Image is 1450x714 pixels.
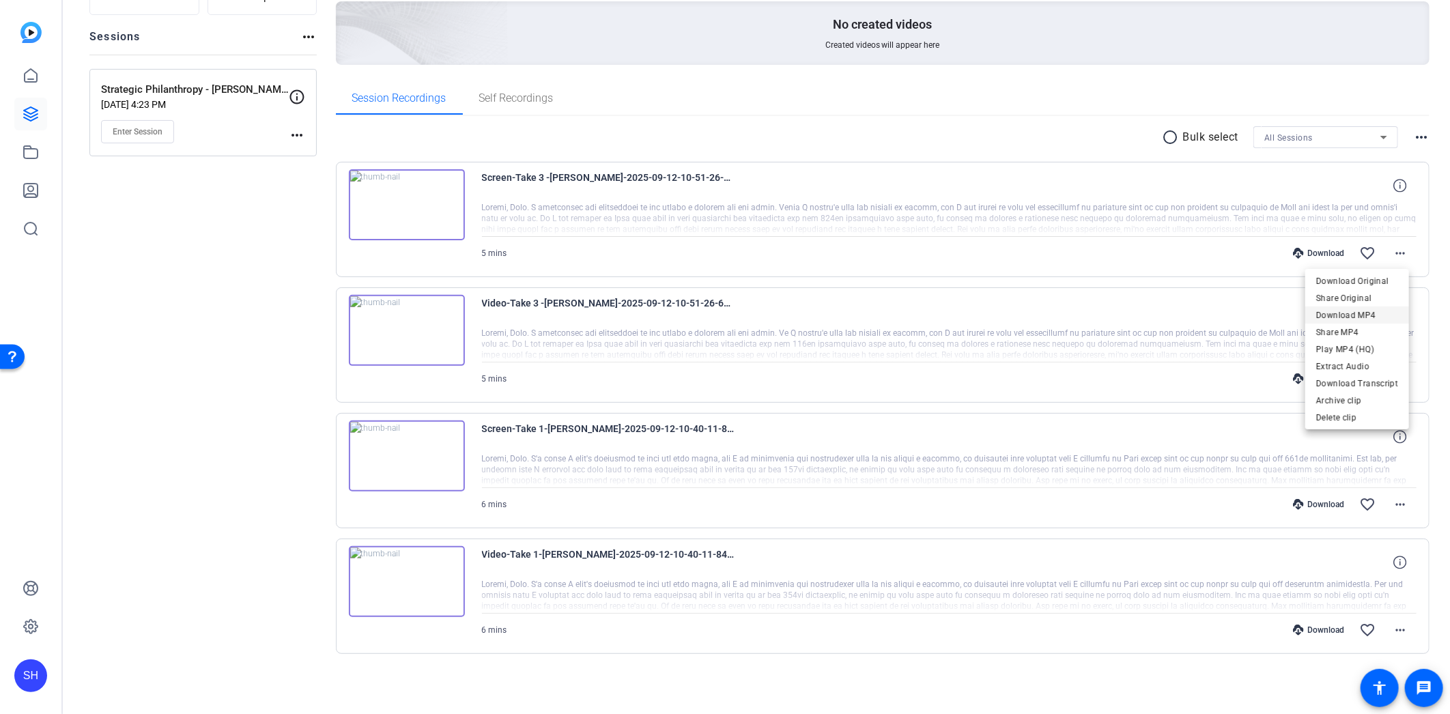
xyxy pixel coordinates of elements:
span: Extract Audio [1316,358,1398,375]
span: Archive clip [1316,392,1398,409]
span: Share Original [1316,290,1398,306]
span: Share MP4 [1316,324,1398,341]
span: Download MP4 [1316,307,1398,324]
span: Play MP4 (HQ) [1316,341,1398,358]
span: Download Transcript [1316,375,1398,392]
span: Download Original [1316,273,1398,289]
span: Delete clip [1316,410,1398,426]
